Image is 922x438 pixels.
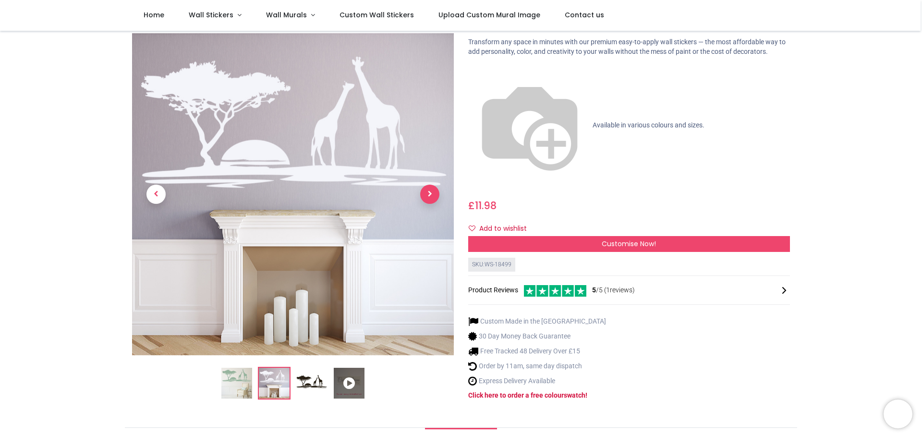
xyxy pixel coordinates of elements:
img: WS-18499-02 [259,368,290,399]
a: Next [406,82,454,307]
i: Add to wishlist [469,225,475,232]
img: color-wheel.png [468,64,591,187]
li: 30 Day Money Back Guarantee [468,331,606,341]
li: Custom Made in the [GEOGRAPHIC_DATA] [468,316,606,326]
img: WS-18499-03 [296,368,327,399]
span: £ [468,199,497,213]
p: Transform any space in minutes with our premium easy-to-apply wall stickers — the most affordable... [468,38,790,56]
img: WS-18499-02 [132,33,454,355]
span: /5 ( 1 reviews) [592,286,635,295]
li: Order by 11am, same day dispatch [468,361,606,371]
span: Next [420,185,439,204]
span: Wall Murals [266,10,307,20]
li: Free Tracked 48 Delivery Over £15 [468,346,606,356]
span: Previous [146,185,166,204]
div: Product Reviews [468,284,790,297]
span: Customise Now! [602,239,656,249]
span: Contact us [565,10,604,20]
a: Previous [132,82,180,307]
a: ! [585,391,587,399]
a: Click here to order a free colour [468,391,564,399]
span: Wall Stickers [189,10,233,20]
span: Custom Wall Stickers [340,10,414,20]
div: SKU: WS-18499 [468,258,515,272]
img: Safari Sunset Giraffes Wall Sticker [221,368,252,399]
iframe: Brevo live chat [884,400,912,428]
li: Express Delivery Available [468,376,606,386]
span: 11.98 [475,199,497,213]
span: 5 [592,286,596,294]
button: Add to wishlistAdd to wishlist [468,221,535,237]
span: Upload Custom Mural Image [438,10,540,20]
span: Home [144,10,164,20]
a: swatch [564,391,585,399]
span: Available in various colours and sizes. [593,121,704,129]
